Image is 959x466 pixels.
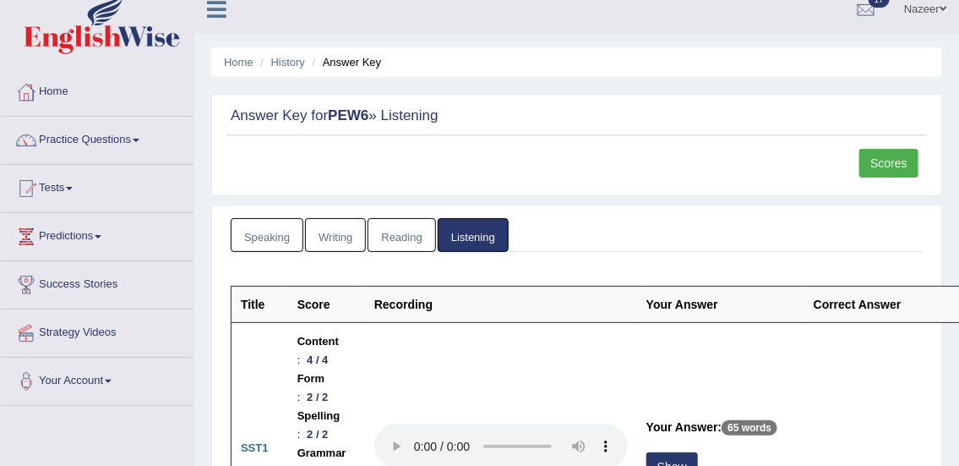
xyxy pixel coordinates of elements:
[308,54,382,70] li: Answer Key
[224,56,253,69] a: Home
[300,426,335,444] div: 2 / 2
[722,420,777,436] p: 65 words
[241,441,269,454] b: SST1
[1,213,193,255] a: Predictions
[328,107,368,123] strong: PEW6
[1,117,193,159] a: Practice Questions
[288,287,365,323] th: Score
[300,389,335,407] div: 2 / 2
[1,310,193,352] a: Strategy Videos
[297,370,325,388] b: Form
[859,149,918,178] a: Scores
[297,407,356,444] li: :
[231,108,660,124] h2: Answer Key for » Listening
[1,358,193,400] a: Your Account
[232,287,288,323] th: Title
[297,407,341,425] b: Spelling
[438,218,509,253] a: Listening
[368,218,435,253] a: Reading
[297,444,346,463] b: Grammar
[305,218,366,253] a: Writing
[297,370,356,407] li: :
[297,332,356,370] li: :
[1,69,193,111] a: Home
[646,420,722,434] b: Your Answer:
[637,287,804,323] th: Your Answer
[1,165,193,207] a: Tests
[297,332,339,351] b: Content
[271,56,305,69] a: History
[1,261,193,304] a: Success Stories
[300,352,335,370] div: 4 / 4
[365,287,637,323] th: Recording
[231,218,303,253] a: Speaking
